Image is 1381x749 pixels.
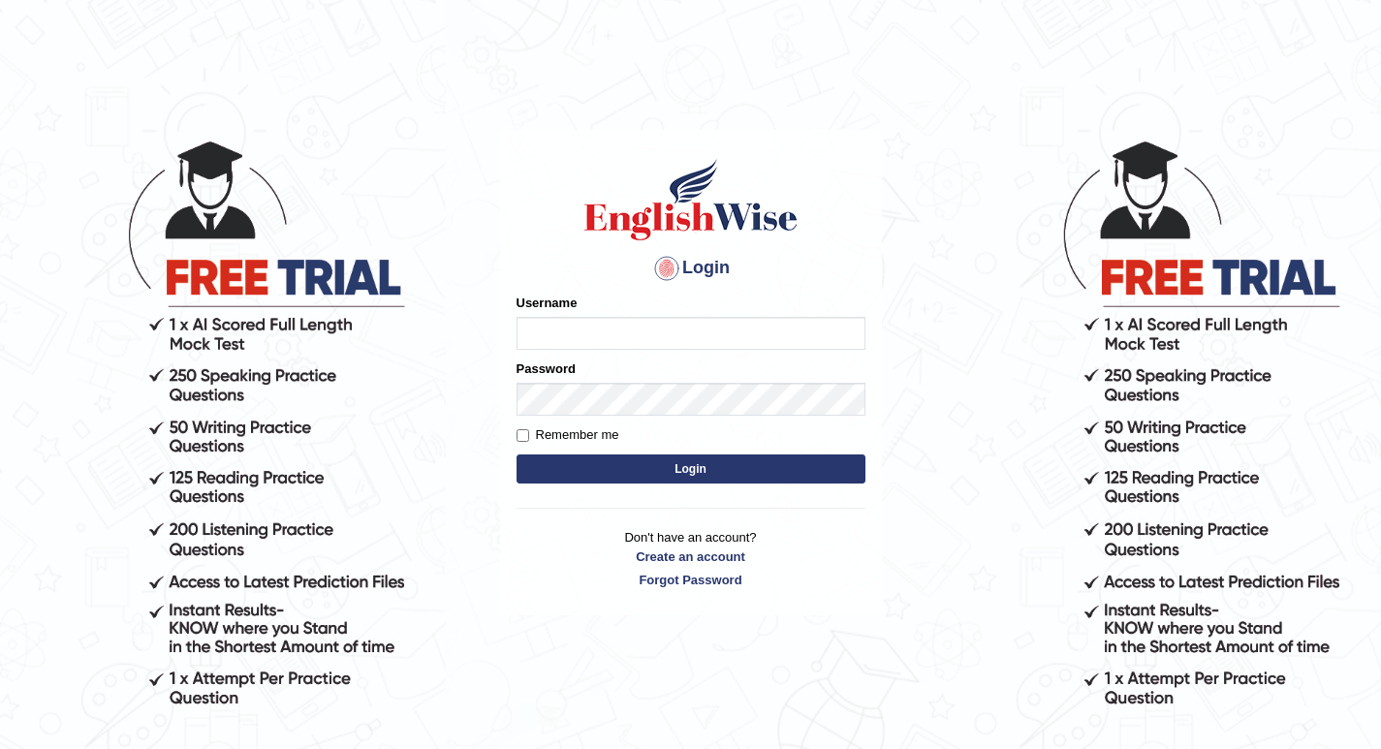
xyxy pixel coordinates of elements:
a: Forgot Password [517,571,865,589]
button: Login [517,454,865,484]
label: Remember me [517,425,619,445]
p: Don't have an account? [517,528,865,588]
h4: Login [517,253,865,284]
label: Password [517,359,576,378]
img: Logo of English Wise sign in for intelligent practice with AI [581,156,801,243]
input: Remember me [517,429,529,442]
a: Create an account [517,547,865,566]
label: Username [517,294,578,312]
